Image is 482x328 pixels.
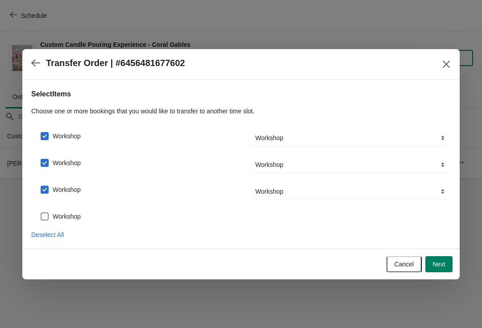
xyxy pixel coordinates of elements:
p: Choose one or more bookings that you would like to transfer to another time slot. [31,107,451,116]
span: Next [432,261,445,268]
h2: Transfer Order | #6456481677602 [46,58,185,68]
span: Workshop [53,185,81,194]
span: Deselect All [31,231,64,238]
button: Close [438,56,454,72]
button: Deselect All [28,227,67,243]
button: Cancel [386,256,422,272]
span: Workshop [53,212,81,221]
span: Cancel [395,261,414,268]
h2: Select Items [31,89,451,100]
span: Workshop [53,132,81,141]
span: Workshop [53,158,81,167]
button: Next [425,256,453,272]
